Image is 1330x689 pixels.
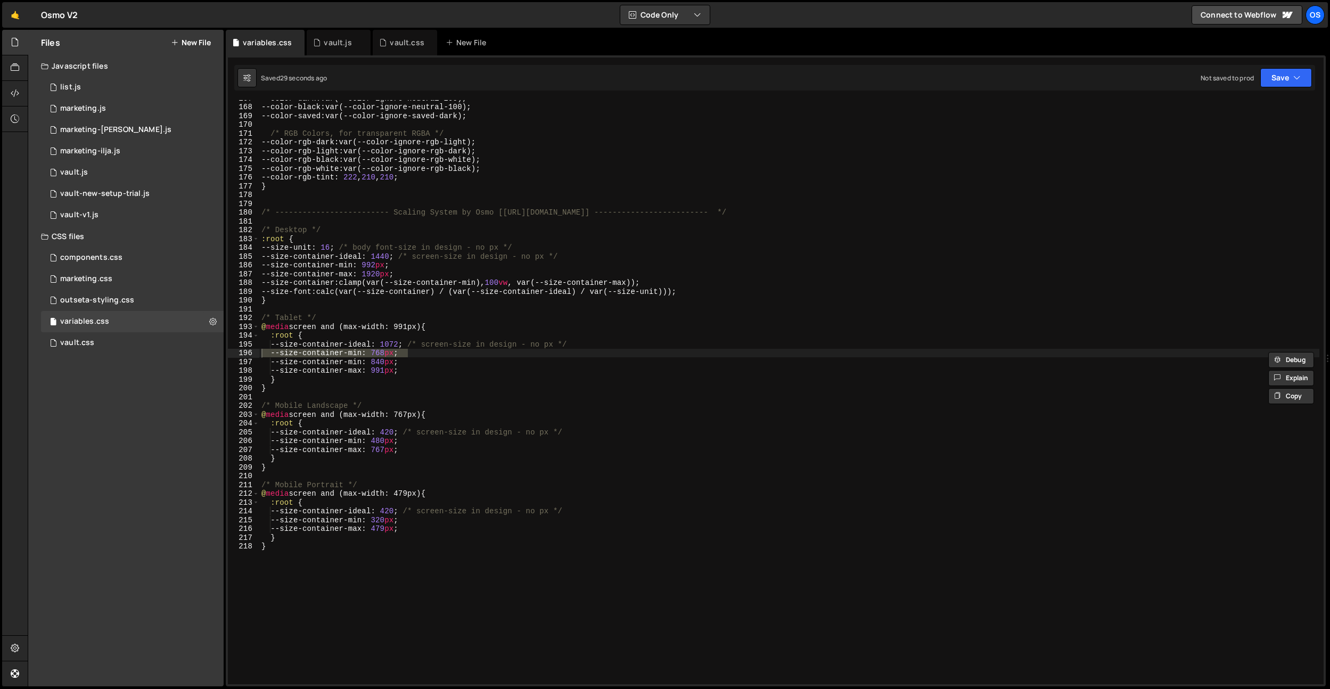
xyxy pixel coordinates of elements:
button: Code Only [620,5,710,24]
div: 16596/45133.js [41,162,224,183]
div: vault.js [324,37,351,48]
div: 211 [228,481,259,490]
div: 173 [228,147,259,156]
div: 194 [228,331,259,340]
div: 208 [228,454,259,463]
div: vault-new-setup-trial.js [60,189,150,199]
div: 202 [228,401,259,411]
div: 188 [228,278,259,288]
div: 16596/45151.js [41,77,224,98]
div: 192 [228,314,259,323]
div: 169 [228,112,259,121]
div: 216 [228,524,259,534]
button: Copy [1268,388,1314,404]
div: Osmo V2 [41,9,78,21]
div: 177 [228,182,259,191]
div: 196 [228,349,259,358]
h2: Files [41,37,60,48]
div: marketing-[PERSON_NAME].js [60,125,171,135]
div: 16596/45423.js [41,141,224,162]
div: 184 [228,243,259,252]
div: 215 [228,516,259,525]
div: vault.css [60,338,94,348]
div: 179 [228,200,259,209]
div: 214 [228,507,259,516]
div: 183 [228,235,259,244]
div: 186 [228,261,259,270]
div: 195 [228,340,259,349]
div: marketing-ilja.js [60,146,120,156]
div: components.css [60,253,122,263]
div: 16596/45446.css [41,268,224,290]
div: 178 [228,191,259,200]
div: 193 [228,323,259,332]
div: 218 [228,542,259,551]
div: 205 [228,428,259,437]
div: 206 [228,437,259,446]
div: 172 [228,138,259,147]
div: 198 [228,366,259,375]
div: 213 [228,498,259,507]
div: 200 [228,384,259,393]
div: 210 [228,472,259,481]
button: Debug [1268,352,1314,368]
div: 16596/45424.js [41,119,224,141]
div: 16596/45422.js [41,98,224,119]
div: 16596/45156.css [41,290,224,311]
div: 181 [228,217,259,226]
div: outseta-styling.css [60,296,134,305]
div: 16596/45511.css [41,247,224,268]
div: New File [446,37,490,48]
a: 🤙 [2,2,28,28]
div: 171 [228,129,259,138]
div: 176 [228,173,259,182]
div: 170 [228,120,259,129]
div: 185 [228,252,259,261]
div: variables.css [60,317,109,326]
div: marketing.js [60,104,106,113]
div: 174 [228,155,259,165]
div: 16596/45153.css [41,332,224,354]
a: Os [1306,5,1325,24]
div: 182 [228,226,259,235]
div: 16596/45132.js [41,204,224,226]
div: Not saved to prod [1201,73,1254,83]
div: 204 [228,419,259,428]
div: 16596/45152.js [41,183,224,204]
button: Save [1260,68,1312,87]
div: Saved [261,73,327,83]
div: 203 [228,411,259,420]
div: 189 [228,288,259,297]
div: 187 [228,270,259,279]
div: 168 [228,103,259,112]
div: 197 [228,358,259,367]
div: Javascript files [28,55,224,77]
div: CSS files [28,226,224,247]
button: New File [171,38,211,47]
div: 201 [228,393,259,402]
div: 190 [228,296,259,305]
div: 191 [228,305,259,314]
div: 212 [228,489,259,498]
div: variables.css [243,37,292,48]
div: vault.css [390,37,424,48]
div: 207 [228,446,259,455]
div: 16596/45154.css [41,311,224,332]
div: vault-v1.js [60,210,98,220]
a: Connect to Webflow [1192,5,1302,24]
div: list.js [60,83,81,92]
div: 217 [228,534,259,543]
div: 199 [228,375,259,384]
div: 175 [228,165,259,174]
div: marketing.css [60,274,112,284]
div: vault.js [60,168,88,177]
div: 29 seconds ago [280,73,327,83]
div: 209 [228,463,259,472]
div: 180 [228,208,259,217]
button: Explain [1268,370,1314,386]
